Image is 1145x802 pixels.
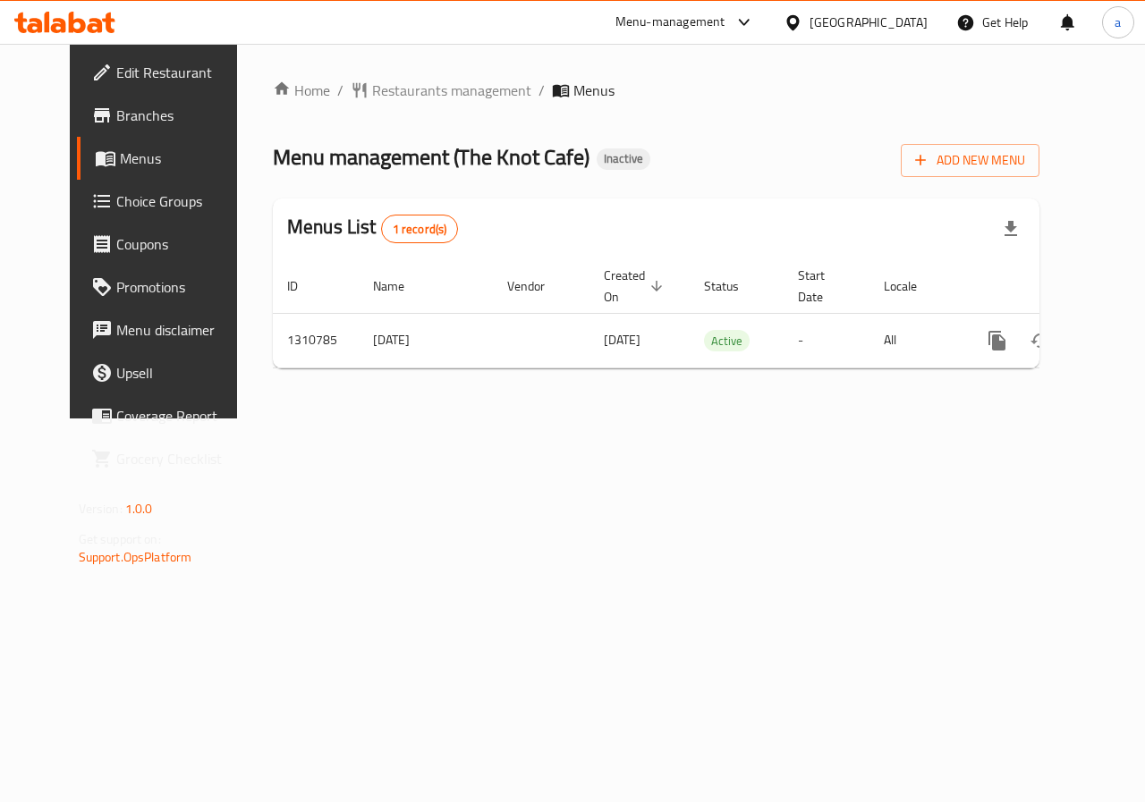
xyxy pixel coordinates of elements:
span: Coupons [116,233,247,255]
span: Vendor [507,275,568,297]
span: ID [287,275,321,297]
a: Restaurants management [351,80,531,101]
td: 1310785 [273,313,359,367]
span: Edit Restaurant [116,62,247,83]
span: Inactive [597,151,650,166]
div: Menu-management [615,12,725,33]
td: - [784,313,869,367]
a: Grocery Checklist [77,437,261,480]
a: Home [273,80,330,101]
div: Export file [989,207,1032,250]
a: Branches [77,94,261,137]
span: a [1115,13,1121,32]
a: Coverage Report [77,394,261,437]
a: Edit Restaurant [77,51,261,94]
td: All [869,313,962,367]
a: Menus [77,137,261,180]
span: Status [704,275,762,297]
span: Name [373,275,428,297]
span: Menus [120,148,247,169]
span: Upsell [116,362,247,384]
nav: breadcrumb [273,80,1039,101]
span: Created On [604,265,668,308]
a: Upsell [77,351,261,394]
span: Menu management ( The Knot Cafe ) [273,137,589,177]
div: Inactive [597,148,650,170]
span: Menus [573,80,615,101]
li: / [539,80,545,101]
li: / [337,80,343,101]
button: Add New Menu [901,144,1039,177]
span: Get support on: [79,528,161,551]
span: Branches [116,105,247,126]
span: Locale [884,275,940,297]
span: [DATE] [604,328,640,351]
div: [GEOGRAPHIC_DATA] [810,13,928,32]
button: more [976,319,1019,362]
span: Menu disclaimer [116,319,247,341]
div: Active [704,330,750,351]
a: Menu disclaimer [77,308,261,351]
span: 1 record(s) [382,221,458,238]
span: Promotions [116,276,247,298]
button: Change Status [1019,319,1062,362]
a: Promotions [77,266,261,308]
h2: Menus List [287,214,458,243]
a: Coupons [77,223,261,266]
a: Support.OpsPlatform [79,545,192,569]
td: [DATE] [359,313,493,367]
span: Add New Menu [915,149,1025,172]
span: Choice Groups [116,190,247,212]
span: Coverage Report [116,405,247,426]
span: 1.0.0 [125,497,153,520]
span: Active [704,331,750,351]
span: Grocery Checklist [116,448,247,469]
span: Start Date [798,265,848,308]
span: Restaurants management [372,80,531,101]
span: Version: [79,497,123,520]
a: Choice Groups [77,180,261,223]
